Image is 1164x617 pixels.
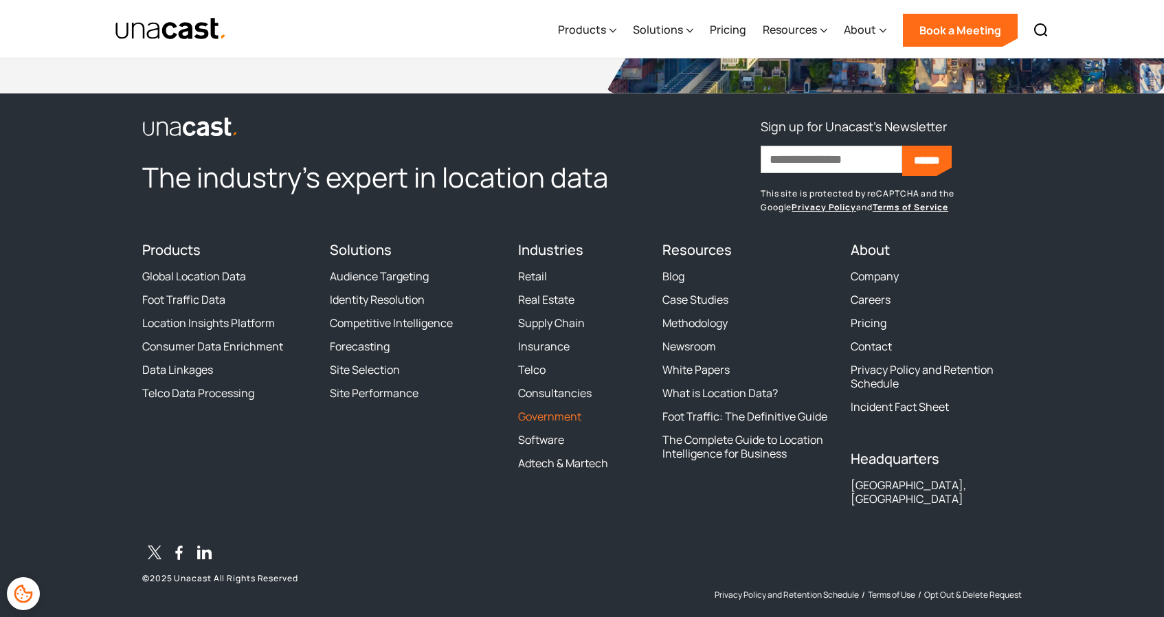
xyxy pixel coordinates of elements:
[851,478,1022,506] div: [GEOGRAPHIC_DATA], [GEOGRAPHIC_DATA]
[115,17,227,41] a: home
[715,590,859,601] a: Privacy Policy and Retention Schedule
[851,363,1022,390] a: Privacy Policy and Retention Schedule
[851,269,899,283] a: Company
[662,363,730,377] a: White Papers
[633,2,693,58] div: Solutions
[763,2,827,58] div: Resources
[851,242,1022,258] h4: About
[662,316,728,330] a: Methodology
[662,242,833,258] h4: Resources
[518,269,547,283] a: Retail
[330,269,429,283] a: Audience Targeting
[662,339,716,353] a: Newsroom
[167,543,192,568] a: Facebook
[844,2,886,58] div: About
[330,363,400,377] a: Site Selection
[518,410,581,423] a: Government
[662,433,833,460] a: The Complete Guide to Location Intelligence for Business
[873,201,948,213] a: Terms of Service
[330,240,392,259] a: Solutions
[558,2,616,58] div: Products
[142,159,646,195] h2: The industry’s expert in location data
[142,293,225,306] a: Foot Traffic Data
[115,17,227,41] img: Unacast text logo
[518,433,564,447] a: Software
[662,269,684,283] a: Blog
[851,400,949,414] a: Incident Fact Sheet
[761,115,947,137] h3: Sign up for Unacast's Newsletter
[851,316,886,330] a: Pricing
[710,2,746,58] a: Pricing
[518,363,546,377] a: Telco
[142,543,167,568] a: Twitter / X
[851,339,892,353] a: Contact
[142,269,246,283] a: Global Location Data
[142,386,254,400] a: Telco Data Processing
[851,451,1022,467] h4: Headquarters
[142,316,275,330] a: Location Insights Platform
[142,363,213,377] a: Data Linkages
[918,590,921,601] div: /
[844,21,876,38] div: About
[7,577,40,610] div: Cookie Preferences
[924,590,1022,601] a: Opt Out & Delete Request
[142,117,238,137] img: Unacast logo
[1033,22,1049,38] img: Search icon
[330,386,418,400] a: Site Performance
[142,115,646,137] a: link to the homepage
[518,456,608,470] a: Adtech & Martech
[330,316,453,330] a: Competitive Intelligence
[518,293,574,306] a: Real Estate
[518,242,647,258] h4: Industries
[633,21,683,38] div: Solutions
[868,590,915,601] a: Terms of Use
[518,386,592,400] a: Consultancies
[792,201,856,213] a: Privacy Policy
[142,339,283,353] a: Consumer Data Enrichment
[330,339,390,353] a: Forecasting
[851,293,891,306] a: Careers
[142,240,201,259] a: Products
[330,293,425,306] a: Identity Resolution
[662,386,778,400] a: What is Location Data?
[558,21,606,38] div: Products
[662,293,728,306] a: Case Studies
[862,590,865,601] div: /
[903,14,1018,47] a: Book a Meeting
[518,339,570,353] a: Insurance
[192,543,216,568] a: LinkedIn
[662,410,827,423] a: Foot Traffic: The Definitive Guide
[761,187,1022,214] p: This site is protected by reCAPTCHA and the Google and
[763,21,817,38] div: Resources
[142,573,502,584] p: © 2025 Unacast All Rights Reserved
[518,316,585,330] a: Supply Chain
